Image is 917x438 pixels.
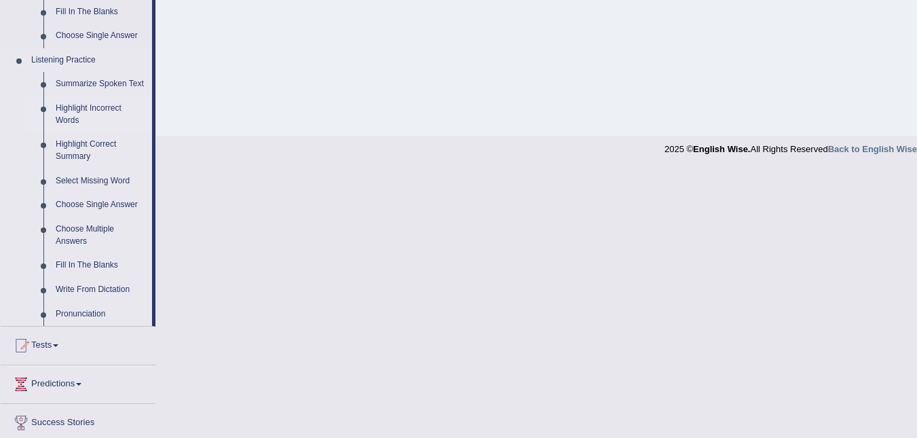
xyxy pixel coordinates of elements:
a: Highlight Correct Summary [50,132,152,168]
a: Choose Single Answer [50,193,152,217]
a: Fill In The Blanks [50,253,152,278]
a: Choose Multiple Answers [50,217,152,253]
a: Write From Dictation [50,278,152,302]
a: Pronunciation [50,302,152,327]
a: Choose Single Answer [50,24,152,48]
a: Back to English Wise [828,144,917,154]
a: Summarize Spoken Text [50,72,152,96]
a: Predictions [1,365,155,399]
a: Tests [1,327,155,361]
a: Select Missing Word [50,169,152,194]
a: Listening Practice [25,48,152,73]
a: Highlight Incorrect Words [50,96,152,132]
strong: English Wise. [693,144,750,154]
div: 2025 © All Rights Reserved [665,136,917,156]
a: Success Stories [1,404,155,438]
